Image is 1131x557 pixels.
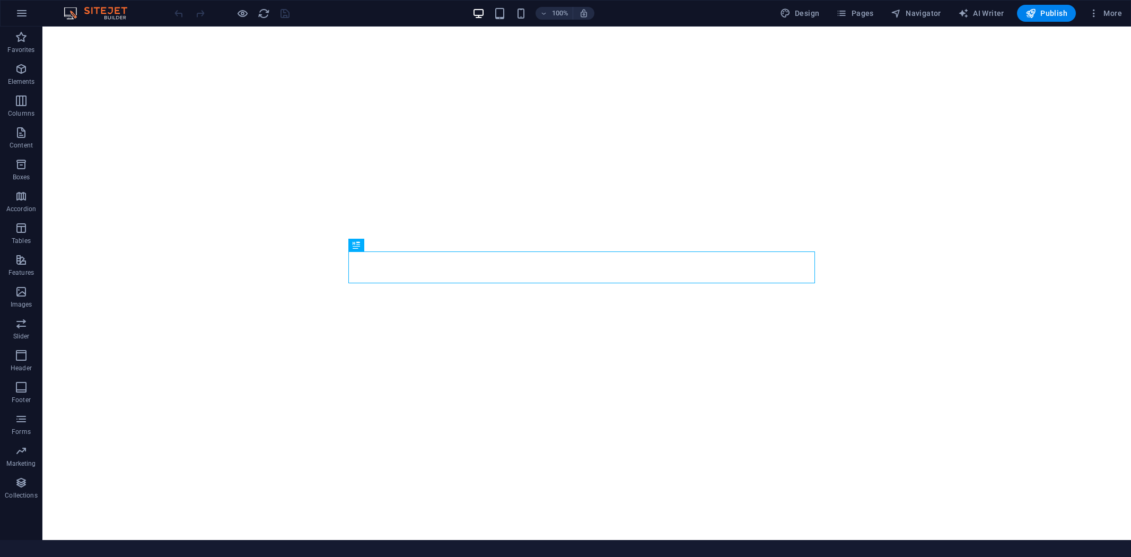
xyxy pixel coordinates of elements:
[832,5,878,22] button: Pages
[11,364,32,372] p: Header
[958,8,1004,19] span: AI Writer
[891,8,941,19] span: Navigator
[7,46,34,54] p: Favorites
[1089,8,1122,19] span: More
[776,5,824,22] button: Design
[551,7,568,20] h6: 100%
[8,77,35,86] p: Elements
[954,5,1009,22] button: AI Writer
[13,173,30,181] p: Boxes
[12,237,31,245] p: Tables
[1025,8,1067,19] span: Publish
[579,8,589,18] i: On resize automatically adjust zoom level to fit chosen device.
[13,332,30,341] p: Slider
[1017,5,1076,22] button: Publish
[11,300,32,309] p: Images
[61,7,141,20] img: Editor Logo
[887,5,945,22] button: Navigator
[12,428,31,436] p: Forms
[12,396,31,404] p: Footer
[836,8,873,19] span: Pages
[236,7,249,20] button: Click here to leave preview mode and continue editing
[1084,5,1126,22] button: More
[780,8,820,19] span: Design
[5,491,37,500] p: Collections
[8,268,34,277] p: Features
[536,7,573,20] button: 100%
[6,459,36,468] p: Marketing
[10,141,33,150] p: Content
[6,205,36,213] p: Accordion
[258,7,270,20] i: Reload page
[257,7,270,20] button: reload
[776,5,824,22] div: Design (Ctrl+Alt+Y)
[8,109,34,118] p: Columns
